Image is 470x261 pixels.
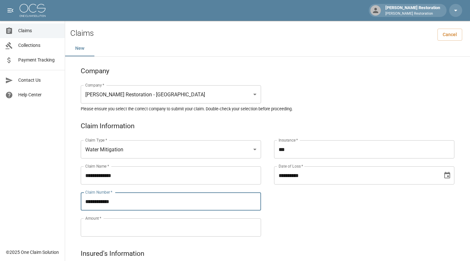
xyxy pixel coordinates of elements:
h5: Please ensure you select the correct company to submit your claim. Double-check your selection be... [81,106,454,112]
span: Collections [18,42,60,49]
img: ocs-logo-white-transparent.png [20,4,46,17]
span: Contact Us [18,77,60,84]
button: Choose date, selected date is Sep 21, 2025 [441,169,454,182]
div: [PERSON_NAME] Restoration [383,5,443,16]
label: Claim Number [85,189,112,195]
div: © 2025 One Claim Solution [6,249,59,255]
div: [PERSON_NAME] Restoration - [GEOGRAPHIC_DATA] [81,85,261,103]
a: Cancel [437,29,462,41]
label: Insurance [279,137,298,143]
span: Claims [18,27,60,34]
div: dynamic tabs [65,41,470,56]
label: Claim Name [85,163,109,169]
label: Amount [85,215,102,221]
label: Claim Type [85,137,107,143]
label: Date of Loss [279,163,303,169]
span: Help Center [18,91,60,98]
label: Company [85,82,104,88]
p: [PERSON_NAME] Restoration [385,11,440,17]
h2: Claims [70,29,94,38]
button: New [65,41,94,56]
div: Water Mitigation [81,140,261,158]
button: open drawer [4,4,17,17]
span: Payment Tracking [18,57,60,63]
